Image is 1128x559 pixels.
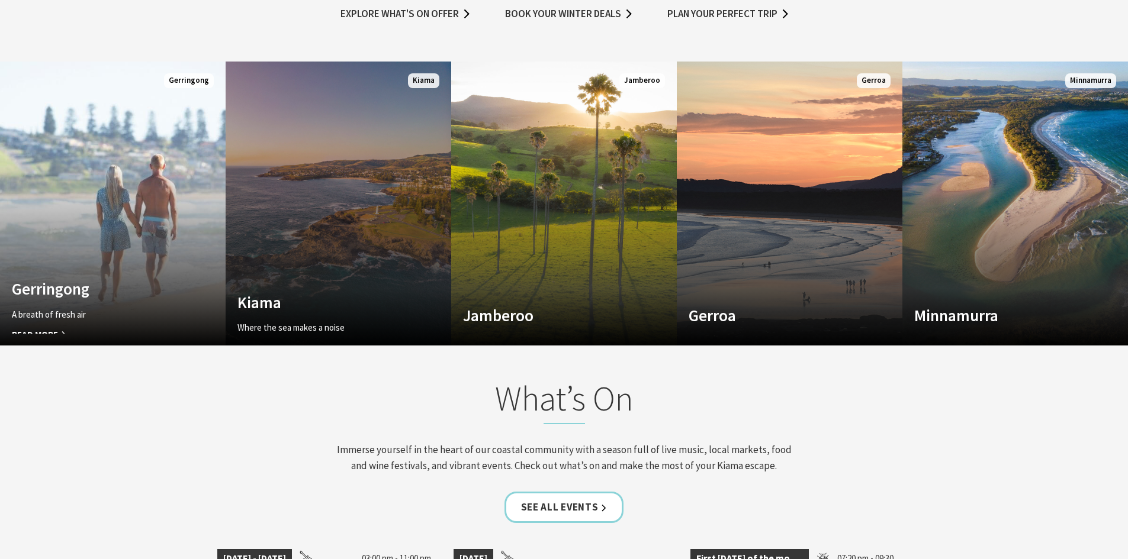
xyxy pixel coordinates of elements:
[667,6,788,23] a: Plan your perfect trip
[164,73,214,88] span: Gerringong
[689,306,857,325] h4: Gerroa
[504,492,624,523] a: See all Events
[12,328,180,342] span: Read More
[12,279,180,298] h4: Gerringong
[914,306,1082,325] h4: Minnamurra
[332,378,796,424] h2: What’s On
[408,73,439,88] span: Kiama
[226,62,451,345] a: Custom Image Used Kiama Where the sea makes a noise Kiama
[332,442,796,474] p: Immerse yourself in the heart of our coastal community with a season full of live music, local ma...
[619,73,665,88] span: Jamberoo
[237,293,406,312] h4: Kiama
[340,6,470,23] a: Explore what's on offer
[463,334,631,348] p: Choose your adventure
[857,73,891,88] span: Gerroa
[12,308,180,322] p: A breath of fresh air
[463,306,631,325] h4: Jamberoo
[1065,73,1116,88] span: Minnamurra
[237,321,406,335] p: Where the sea makes a noise
[451,62,677,345] a: Custom Image Used Jamberoo Choose your adventure Jamberoo
[677,62,902,345] a: Custom Image Used Gerroa Gerroa
[902,62,1128,345] a: Custom Image Used Minnamurra Minnamurra
[505,6,632,23] a: Book your winter deals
